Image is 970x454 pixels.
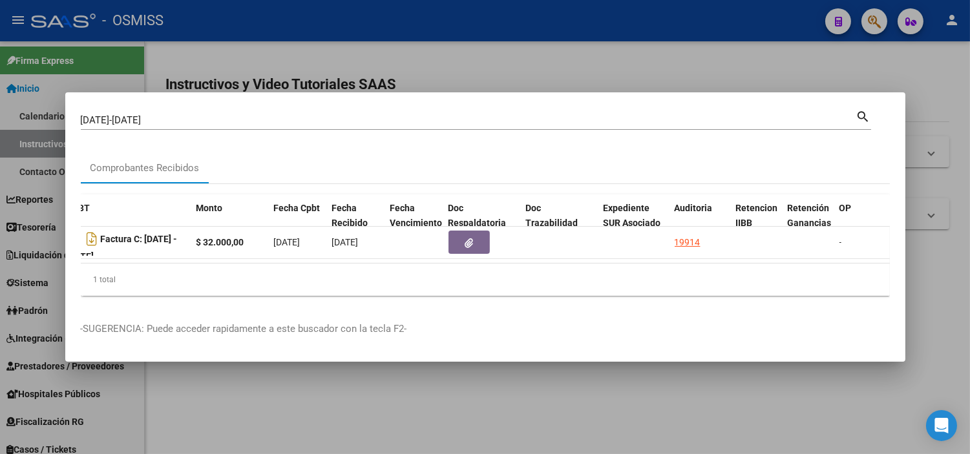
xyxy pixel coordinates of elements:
div: Open Intercom Messenger [926,410,957,441]
datatable-header-cell: Retencion IIBB [730,194,782,251]
strong: $ 32.000,00 [196,237,244,247]
span: Retención Ganancias [787,203,831,228]
span: [DATE] [332,237,359,247]
datatable-header-cell: Expediente SUR Asociado [598,194,669,251]
datatable-header-cell: Fecha Transferido [885,194,956,251]
span: Fecha Vencimiento [390,203,442,228]
i: Descargar documento [84,229,101,249]
datatable-header-cell: Auditoria [669,194,730,251]
span: Expediente SUR Asociado [603,203,660,228]
span: - [839,237,842,247]
span: Doc Respaldatoria [448,203,506,228]
span: OP [839,203,851,213]
datatable-header-cell: Monto [191,194,268,251]
div: 1 total [81,263,890,296]
span: Retencion IIBB [735,203,777,228]
mat-icon: search [856,108,871,123]
datatable-header-cell: Fecha Cpbt [268,194,326,251]
span: Fecha Recibido [332,203,368,228]
datatable-header-cell: Retención Ganancias [782,194,834,251]
datatable-header-cell: Fecha Vencimiento [385,194,443,251]
strong: Factura C: [DATE] - [DATE] [67,234,178,262]
span: Monto [196,203,222,213]
datatable-header-cell: Fecha Recibido [326,194,385,251]
div: 19914 [675,235,701,250]
datatable-header-cell: CPBT [61,194,191,251]
datatable-header-cell: Doc Trazabilidad [520,194,598,251]
datatable-header-cell: Doc Respaldatoria [443,194,520,251]
div: Comprobantes Recibidos [90,161,200,176]
span: CPBT [67,203,90,213]
span: Fecha Cpbt [273,203,320,213]
datatable-header-cell: OP [834,194,885,251]
span: Auditoria [674,203,712,213]
p: -SUGERENCIA: Puede acceder rapidamente a este buscador con la tecla F2- [81,322,890,336]
span: Doc Trazabilidad [525,203,578,228]
span: [DATE] [274,237,300,247]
